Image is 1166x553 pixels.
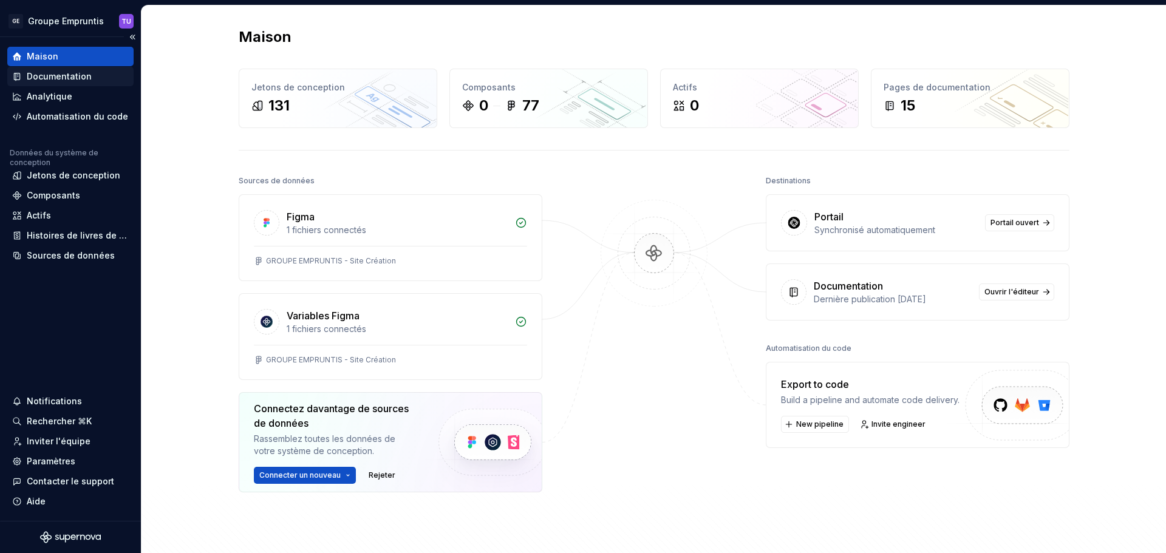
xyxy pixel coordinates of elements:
[121,18,131,25] font: TU
[990,218,1039,227] font: Portail ouvert
[251,82,345,92] font: Jetons de conception
[27,111,128,121] font: Automatisation du code
[27,250,115,260] font: Sources de données
[268,97,290,114] font: 131
[27,436,90,446] font: Inviter l'équipe
[814,280,883,292] font: Documentation
[660,69,859,128] a: Actifs0
[363,467,401,484] button: Rejeter
[7,87,134,106] a: Analytique
[254,402,409,429] font: Connectez davantage de sources de données
[766,344,851,353] font: Automatisation du code
[871,419,926,429] span: Invite engineer
[7,226,134,245] a: Histoires de livres de contes
[27,51,58,61] font: Maison
[462,82,516,92] font: Composants
[979,283,1054,300] a: Ouvrir l'éditeur
[766,176,811,185] font: Destinations
[239,293,542,380] a: Variables Figma1 fichiers connectésGROUPE EMPRUNTIS - Site Création
[901,97,915,114] font: 15
[884,82,990,92] font: Pages de documentation
[673,82,697,92] font: Actifs
[7,186,134,205] a: Composants
[124,29,141,46] button: Réduire la barre latérale
[287,225,366,235] font: 1 fichiers connectés
[12,18,19,24] font: GE
[266,355,396,364] font: GROUPE EMPRUNTIS - Site Création
[7,206,134,225] a: Actifs
[287,324,366,334] font: 1 fichiers connectés
[7,47,134,66] a: Maison
[814,225,935,235] font: Synchronisé automatiquement
[7,246,134,265] a: Sources de données
[27,456,75,466] font: Paramètres
[522,97,539,114] font: 77
[27,190,80,200] font: Composants
[814,211,844,223] font: Portail
[7,166,134,185] a: Jetons de conception
[254,467,356,484] button: Connecter un nouveau
[7,392,134,411] button: Notifications
[2,8,138,34] button: GEGroupe EmpruntisTU
[27,230,148,240] font: Histoires de livres de contes
[369,470,395,480] font: Rejeter
[7,412,134,431] button: Rechercher ⌘K
[479,97,488,114] font: 0
[40,531,101,543] svg: Logo Supernova
[27,91,72,101] font: Analytique
[27,476,114,486] font: Contacter le support
[984,287,1039,296] font: Ouvrir l'éditeur
[7,67,134,86] a: Documentation
[239,69,437,128] a: Jetons de conception131
[449,69,648,128] a: Composants077
[259,470,341,480] font: Connecter un nouveau
[239,28,291,46] font: Maison
[27,416,92,426] font: Rechercher ⌘K
[871,69,1069,128] a: Pages de documentation15
[7,107,134,126] a: Automatisation du code
[27,396,82,406] font: Notifications
[27,71,92,81] font: Documentation
[287,310,360,322] font: Variables Figma
[7,432,134,451] a: Inviter l'équipe
[781,377,960,392] div: Export to code
[254,433,395,456] font: Rassemblez toutes les données de votre système de conception.
[239,194,542,281] a: Figma1 fichiers connectésGROUPE EMPRUNTIS - Site Création
[10,148,98,167] font: Données du système de conception
[27,170,120,180] font: Jetons de conception
[690,97,699,114] font: 0
[796,419,844,429] span: New pipeline
[7,452,134,471] a: Paramètres
[27,210,51,220] font: Actifs
[7,492,134,511] button: Aide
[856,416,931,433] a: Invite engineer
[287,211,315,223] font: Figma
[7,472,134,491] button: Contacter le support
[28,16,104,26] font: Groupe Empruntis
[814,294,926,304] font: Dernière publication [DATE]
[985,214,1054,231] a: Portail ouvert
[239,176,315,185] font: Sources de données
[27,496,46,506] font: Aide
[781,394,960,406] div: Build a pipeline and automate code delivery.
[781,416,849,433] button: New pipeline
[266,256,396,265] font: GROUPE EMPRUNTIS - Site Création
